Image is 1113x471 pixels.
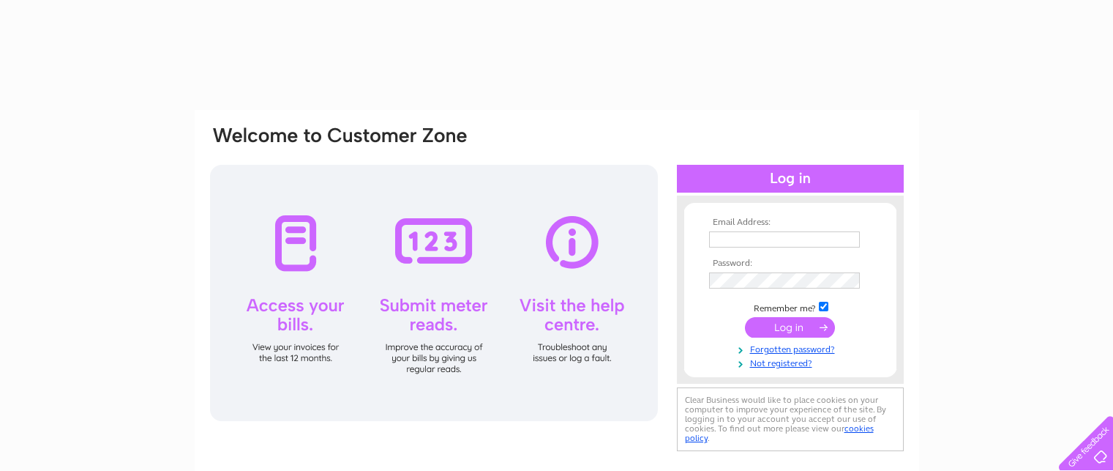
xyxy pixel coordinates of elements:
[677,387,904,451] div: Clear Business would like to place cookies on your computer to improve your experience of the sit...
[685,423,874,443] a: cookies policy
[705,218,875,228] th: Email Address:
[745,317,835,338] input: Submit
[709,341,875,355] a: Forgotten password?
[705,300,875,314] td: Remember me?
[709,355,875,369] a: Not registered?
[705,259,875,269] th: Password:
